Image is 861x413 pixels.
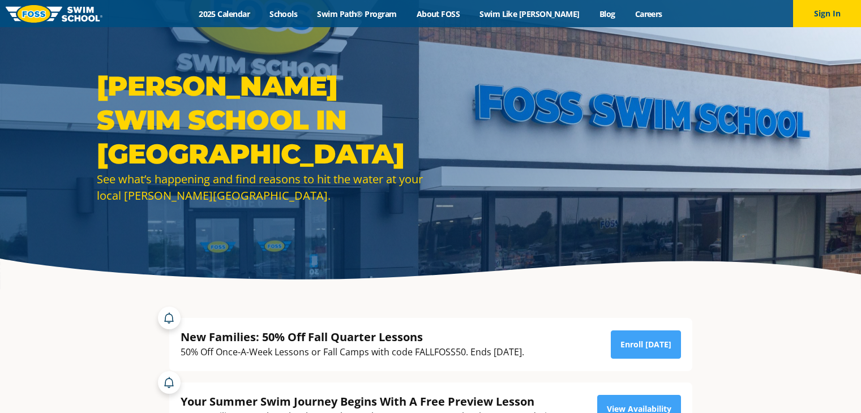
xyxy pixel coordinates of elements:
div: 50% Off Once-A-Week Lessons or Fall Camps with code FALLFOSS50. Ends [DATE]. [181,345,524,360]
a: Enroll [DATE] [611,330,681,359]
a: About FOSS [406,8,470,19]
a: Schools [260,8,307,19]
div: See what’s happening and find reasons to hit the water at your local [PERSON_NAME][GEOGRAPHIC_DATA]. [97,171,425,204]
img: FOSS Swim School Logo [6,5,102,23]
a: Careers [625,8,672,19]
div: Your Summer Swim Journey Begins With A Free Preview Lesson [181,394,560,409]
h1: [PERSON_NAME] Swim School in [GEOGRAPHIC_DATA] [97,69,425,171]
a: Swim Like [PERSON_NAME] [470,8,590,19]
a: 2025 Calendar [189,8,260,19]
a: Blog [589,8,625,19]
div: New Families: 50% Off Fall Quarter Lessons [181,329,524,345]
a: Swim Path® Program [307,8,406,19]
